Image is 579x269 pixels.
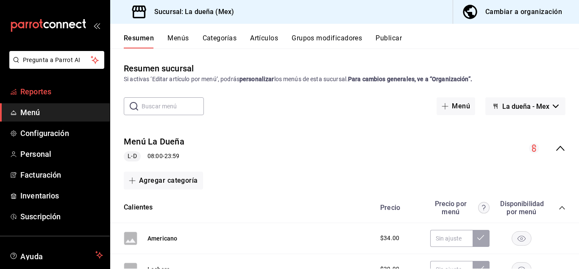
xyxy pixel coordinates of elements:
[124,151,184,161] div: 08:00 - 23:59
[502,102,549,110] span: La dueña - Mex
[430,200,490,216] div: Precio por menú
[20,169,103,181] span: Facturación
[20,148,103,160] span: Personal
[20,250,92,260] span: Ayuda
[124,203,153,212] button: Calientes
[203,34,237,48] button: Categorías
[124,172,203,190] button: Agregar categoría
[20,190,103,201] span: Inventarios
[372,204,426,212] div: Precio
[6,62,104,71] a: Pregunta a Parrot AI
[9,51,104,69] button: Pregunta a Parrot AI
[20,127,103,139] span: Configuración
[148,234,177,243] button: Americano
[376,34,402,48] button: Publicar
[292,34,362,48] button: Grupos modificadores
[20,107,103,118] span: Menú
[559,204,565,211] button: collapse-category-row
[124,152,140,161] span: L-D
[23,56,91,65] span: Pregunta a Parrot AI
[250,34,278,48] button: Artículos
[167,34,189,48] button: Menús
[485,6,562,18] div: Cambiar a organización
[20,86,103,97] span: Reportes
[148,7,234,17] h3: Sucursal: La dueña (Mex)
[380,234,399,243] span: $34.00
[20,211,103,222] span: Suscripción
[142,98,204,115] input: Buscar menú
[348,76,472,82] strong: Para cambios generales, ve a “Organización”.
[110,129,579,168] div: collapse-menu-row
[437,97,475,115] button: Menú
[124,62,194,75] div: Resumen sucursal
[124,136,184,148] button: Menú La Dueña
[124,34,154,48] button: Resumen
[239,76,274,82] strong: personalizar
[93,22,100,29] button: open_drawer_menu
[124,75,565,84] div: Si activas ‘Editar artículo por menú’, podrás los menús de esta sucursal.
[485,97,565,115] button: La dueña - Mex
[124,34,579,48] div: navigation tabs
[500,200,543,216] div: Disponibilidad por menú
[430,230,473,247] input: Sin ajuste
